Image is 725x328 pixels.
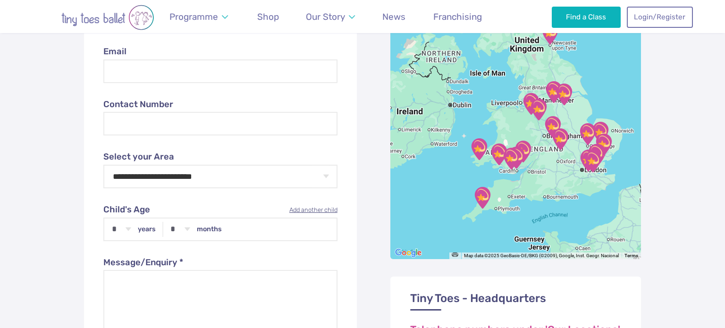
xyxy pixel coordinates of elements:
[393,247,424,259] a: Open this area in Google Maps (opens a new window)
[584,143,608,167] div: Essex West (Wickford, Basildon & Orsett)
[511,140,535,163] div: Monmouthshire, Torfaen & Blaenau Gwent
[586,143,609,167] div: Essex Mid & South
[576,122,599,146] div: Cambridge
[257,11,279,22] span: Shop
[464,253,619,258] span: Map data ©2025 GeoBasis-DE/BKG (©2009), Google, Inst. Geogr. Nacional
[103,98,337,111] label: Contact Number
[393,247,424,259] img: Google
[487,143,511,166] div: Swansea, Neath Port Talbot and Llanelli
[589,121,612,144] div: Suffolk
[499,147,523,170] div: Bridgend & Vale of Glamorgan
[452,252,458,263] button: Keyboard shortcuts
[169,11,218,22] span: Programme
[433,11,482,22] span: Franchising
[624,253,638,259] a: Terms (opens in new tab)
[289,205,337,214] a: Add another child
[103,45,337,59] label: Email
[138,225,156,234] label: years
[541,115,565,139] div: Warwickshire
[538,22,562,45] div: Newcastle Upon Tyne
[429,6,486,28] a: Franchising
[467,137,491,161] div: Pembrokeshire
[32,5,183,30] img: tiny toes ballet
[103,256,337,269] label: Message/Enquiry *
[519,92,543,116] div: Cheshire East
[592,133,615,156] div: Colchester
[103,151,337,164] label: Select your Area
[627,7,693,27] a: Login/Register
[552,7,621,27] a: Find a Class
[504,146,528,169] div: Newport
[306,11,345,22] span: Our Story
[527,98,550,121] div: Staffordshire
[302,6,360,28] a: Our Story
[505,146,528,169] div: Cardiff
[382,11,405,22] span: News
[410,292,621,311] h3: Tiny Toes - Headquarters
[197,225,222,234] label: months
[253,6,283,28] a: Shop
[552,83,576,106] div: North Nottinghamshire & South Yorkshire
[165,6,232,28] a: Programme
[576,149,600,172] div: Dartford, Bexley & Sidcup
[471,186,494,210] div: Cornwall & Devon
[548,127,572,151] div: Northamptonshire (South) & Oxfordshire (North)
[378,6,410,28] a: News
[581,150,605,173] div: Gravesend & Medway
[103,203,337,217] label: Child's Age
[542,80,565,104] div: Sheffield & North Derbyshire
